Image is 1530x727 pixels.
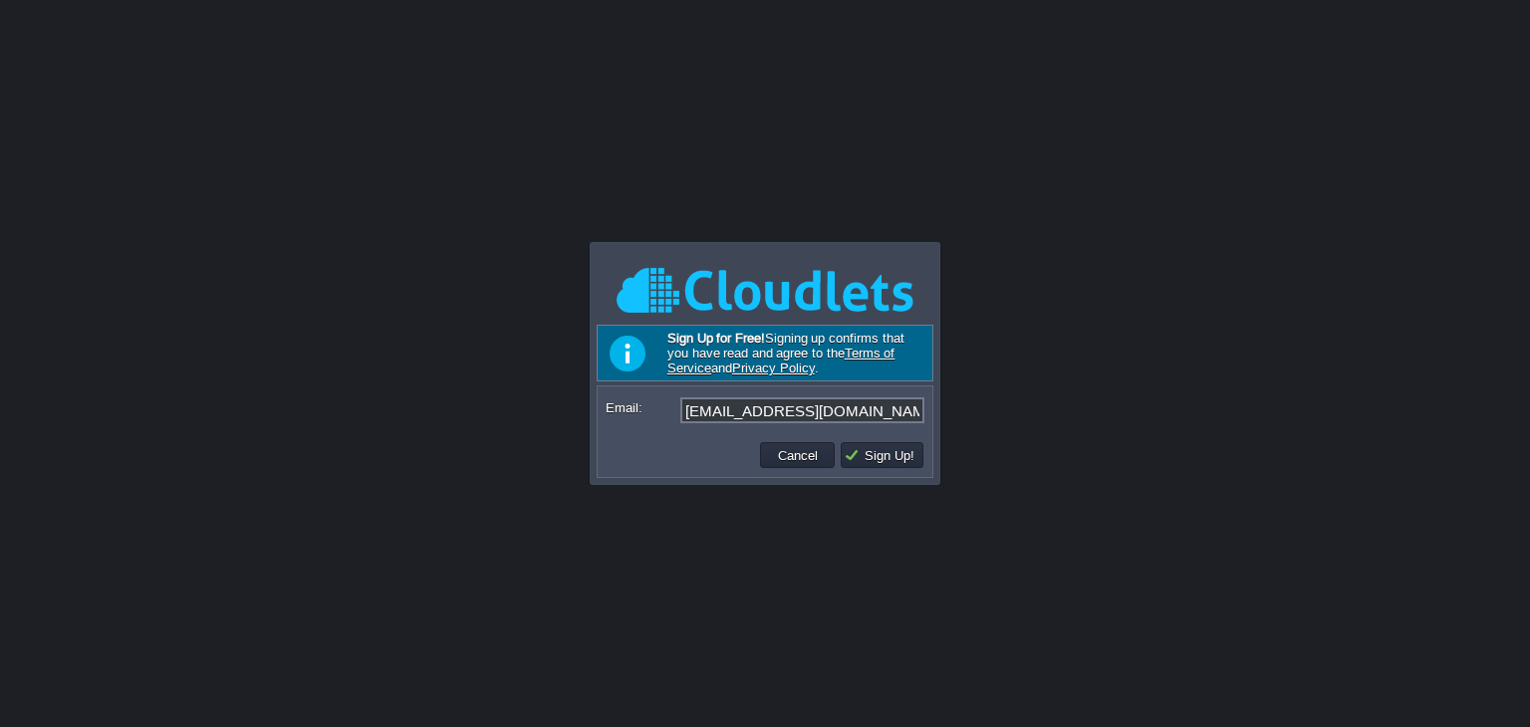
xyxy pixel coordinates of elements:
[597,325,933,381] div: Signing up confirms that you have read and agree to the and .
[844,446,920,464] button: Sign Up!
[667,331,765,346] b: Sign Up for Free!
[667,346,894,375] a: Terms of Service
[772,446,824,464] button: Cancel
[606,397,678,418] label: Email:
[732,361,815,375] a: Privacy Policy
[616,263,914,318] img: Cloudlets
